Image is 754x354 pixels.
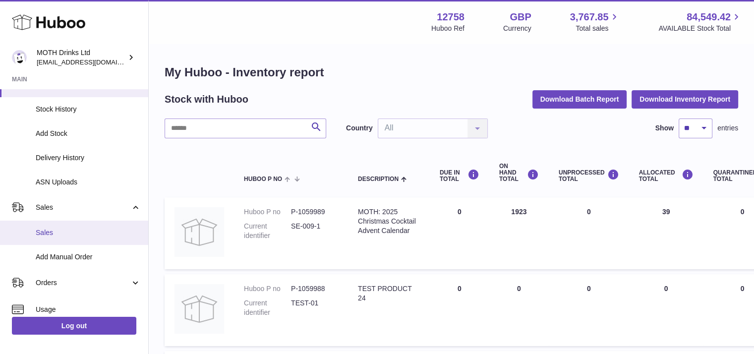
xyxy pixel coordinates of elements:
label: Country [346,123,373,133]
td: 1923 [489,197,549,269]
img: product image [174,284,224,334]
td: 0 [430,274,489,346]
span: Add Stock [36,129,141,138]
td: 0 [430,197,489,269]
h1: My Huboo - Inventory report [165,64,738,80]
strong: GBP [510,10,531,24]
button: Download Batch Report [532,90,627,108]
span: 3,767.85 [570,10,609,24]
span: Huboo P no [244,176,282,182]
span: Orders [36,278,130,288]
span: Add Manual Order [36,252,141,262]
span: Description [358,176,399,182]
button: Download Inventory Report [632,90,738,108]
span: Sales [36,228,141,237]
a: 84,549.42 AVAILABLE Stock Total [658,10,742,33]
div: UNPROCESSED Total [559,169,619,182]
td: 39 [629,197,703,269]
td: 0 [629,274,703,346]
span: 84,549.42 [687,10,731,24]
span: entries [717,123,738,133]
span: 0 [740,285,744,293]
div: TEST PRODUCT 24 [358,284,420,303]
span: Total sales [576,24,620,33]
dd: TEST-01 [291,298,338,317]
span: ASN Uploads [36,177,141,187]
td: 0 [489,274,549,346]
dt: Current identifier [244,222,291,240]
div: ON HAND Total [499,163,539,183]
dd: SE-009-1 [291,222,338,240]
a: 3,767.85 Total sales [570,10,620,33]
dt: Current identifier [244,298,291,317]
img: orders@mothdrinks.com [12,50,27,65]
span: Usage [36,305,141,314]
dd: P-1059988 [291,284,338,294]
label: Show [655,123,674,133]
img: product image [174,207,224,257]
h2: Stock with Huboo [165,93,248,106]
div: Huboo Ref [431,24,464,33]
div: Currency [503,24,531,33]
div: DUE IN TOTAL [440,169,479,182]
div: ALLOCATED Total [639,169,694,182]
td: 0 [549,197,629,269]
span: Stock History [36,105,141,114]
dt: Huboo P no [244,284,291,294]
span: Delivery History [36,153,141,163]
div: MOTH: 2025 Christmas Cocktail Advent Calendar [358,207,420,236]
a: Log out [12,317,136,335]
strong: 12758 [437,10,464,24]
span: Sales [36,203,130,212]
dd: P-1059989 [291,207,338,217]
span: [EMAIL_ADDRESS][DOMAIN_NAME] [37,58,146,66]
div: MOTH Drinks Ltd [37,48,126,67]
span: AVAILABLE Stock Total [658,24,742,33]
span: 0 [740,208,744,216]
dt: Huboo P no [244,207,291,217]
td: 0 [549,274,629,346]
